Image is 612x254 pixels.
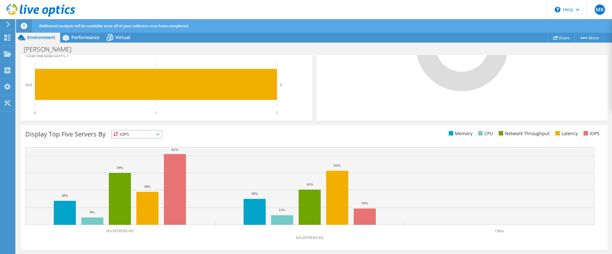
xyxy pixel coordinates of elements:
[574,33,604,43] a: More
[555,7,560,12] svg: \n
[112,130,162,138] span: IOPS
[280,83,282,86] text: 2
[279,208,285,212] text: 11%
[144,184,150,188] text: 38%
[27,34,55,40] span: Environment
[582,130,600,137] li: IOPS
[155,111,157,115] text: 1
[25,83,32,87] text: Dell
[447,130,472,137] li: Memory
[595,4,605,15] span: MK
[497,130,550,137] li: Network Throughput
[477,130,493,137] li: CPU
[548,33,575,43] a: Share
[495,229,504,233] text: Other
[117,166,123,169] text: 59%
[172,148,178,152] text: 81%
[276,111,278,115] text: 2
[116,34,130,40] span: Virtual
[61,193,68,197] text: 28%
[251,192,258,195] text: 30%
[66,52,69,58] span: 1
[21,46,81,53] h1: [PERSON_NAME]
[90,210,95,214] text: 8%
[334,163,340,167] text: 62%
[554,130,578,137] li: Latency
[307,182,313,186] text: 41%
[106,229,134,233] text: HA-HYPERV-H1
[34,111,36,115] text: 0
[25,52,307,59] h4: Total Manufacturers:
[296,235,324,240] text: HA-HYPERV-H2
[39,23,189,29] span: Additional analysis will be available once all of your collector runs have completed.
[71,34,100,40] span: Performance
[361,201,368,205] text: 19%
